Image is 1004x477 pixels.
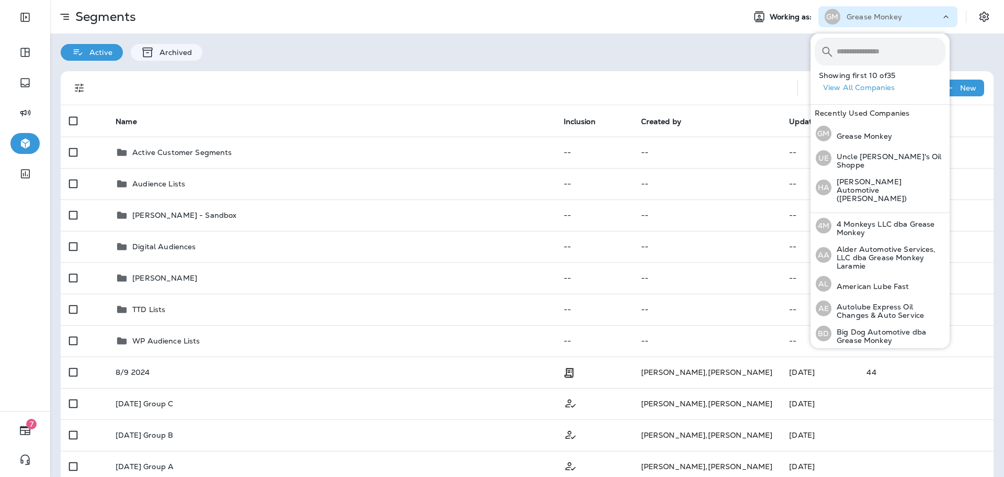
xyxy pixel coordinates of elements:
[633,325,781,357] td: --
[811,346,950,370] button: COCars of Character
[825,9,840,25] div: GM
[789,117,821,126] span: Updated
[811,146,950,171] button: UEUncle [PERSON_NAME]'s Oil Shoppe
[132,211,236,219] p: [PERSON_NAME] - Sandbox
[770,13,814,21] span: Working as:
[564,429,577,439] span: Customer Only
[781,231,858,262] td: --
[819,80,950,96] button: View All Companies
[555,325,633,357] td: --
[781,388,858,419] td: [DATE]
[811,296,950,321] button: AEAutolube Express Oil Changes & Auto Service
[555,262,633,294] td: --
[116,431,173,439] p: [DATE] Group B
[10,420,40,441] button: 7
[84,48,112,57] p: Active
[132,274,197,282] p: [PERSON_NAME]
[71,9,136,25] p: Segments
[641,117,695,126] span: Created by
[816,150,831,166] div: UE
[819,71,950,80] p: Showing first 10 of 35
[555,199,633,231] td: --
[781,262,858,294] td: --
[564,398,577,407] span: Customer Only
[831,178,945,203] p: [PERSON_NAME] Automotive ([PERSON_NAME])
[811,213,950,238] button: 4M4 Monkeys LLC dba Grease Monkey
[831,303,945,319] p: Autolube Express Oil Changes & Auto Service
[116,368,150,376] p: 8/9 2024
[811,171,950,204] button: HA[PERSON_NAME] Automotive ([PERSON_NAME])
[10,7,40,28] button: Expand Sidebar
[633,419,781,451] td: [PERSON_NAME] , [PERSON_NAME]
[816,301,831,316] div: AE
[831,220,945,237] p: 4 Monkeys LLC dba Grease Monkey
[781,137,858,168] td: --
[564,367,574,376] span: Transaction
[858,357,994,388] td: 44
[633,231,781,262] td: --
[816,180,831,195] div: HA
[806,77,827,98] button: Search Segments
[564,117,609,126] span: Inclusion
[781,357,858,388] td: [DATE]
[26,419,37,429] span: 7
[633,137,781,168] td: --
[132,148,232,157] p: Active Customer Segments
[781,168,858,199] td: --
[132,337,200,345] p: WP Audience Lists
[847,13,902,21] p: Grease Monkey
[132,242,196,251] p: Digital Audiences
[69,77,90,98] button: Filters
[564,461,577,470] span: Customer Only
[116,400,173,408] p: [DATE] Group C
[641,117,681,126] span: Created by
[633,168,781,199] td: --
[781,325,858,357] td: --
[116,117,151,126] span: Name
[633,199,781,231] td: --
[132,305,165,314] p: TTD Lists
[555,231,633,262] td: --
[555,294,633,325] td: --
[633,357,781,388] td: [PERSON_NAME] , [PERSON_NAME]
[831,245,945,270] p: Alder Automotive Services, LLC dba Grease Monkey Laramie
[811,321,950,346] button: BDBig Dog Automotive dba Grease Monkey
[816,326,831,341] div: BD
[116,117,137,126] span: Name
[811,238,950,272] button: AAAlder Automotive Services, LLC dba Grease Monkey Laramie
[816,126,831,141] div: GM
[132,180,185,188] p: Audience Lists
[811,121,950,146] button: GMGrease Monkey
[789,117,835,126] span: Updated
[831,132,892,140] p: Grease Monkey
[816,218,831,234] div: 4M
[960,84,976,92] p: New
[633,262,781,294] td: --
[555,168,633,199] td: --
[633,388,781,419] td: [PERSON_NAME] , [PERSON_NAME]
[781,294,858,325] td: --
[816,247,831,263] div: AA
[116,462,174,471] p: [DATE] Group A
[831,152,945,169] p: Uncle [PERSON_NAME]'s Oil Shoppe
[154,48,192,57] p: Archived
[564,117,596,126] span: Inclusion
[975,7,994,26] button: Settings
[831,328,945,345] p: Big Dog Automotive dba Grease Monkey
[633,294,781,325] td: --
[811,272,950,296] button: ALAmerican Lube Fast
[811,105,950,121] div: Recently Used Companies
[816,276,831,292] div: AL
[831,282,909,291] p: American Lube Fast
[781,419,858,451] td: [DATE]
[555,137,633,168] td: --
[781,199,858,231] td: --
